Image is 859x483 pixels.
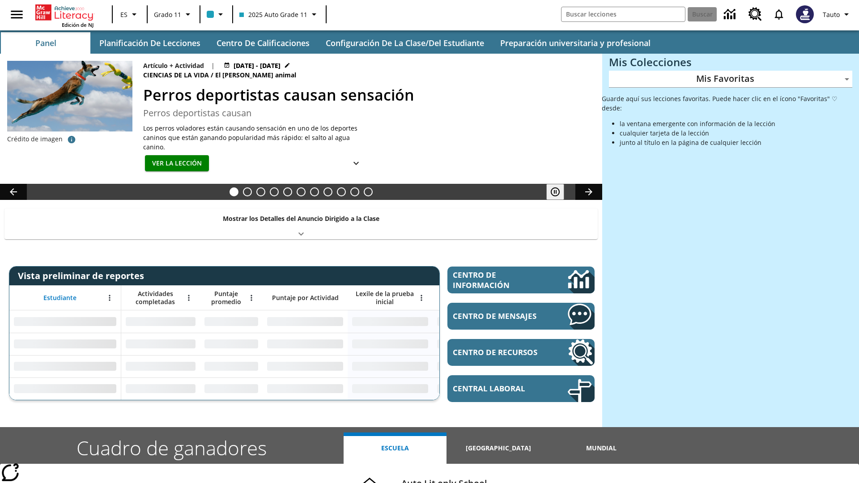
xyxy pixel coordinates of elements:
h3: Mis Colecciones [609,56,852,68]
span: Puntaje promedio [204,290,247,306]
button: Diapositiva 6 Energía solar para todos [297,187,306,196]
button: Abrir menú [245,291,258,305]
div: Sin datos, [433,377,518,400]
p: Crédito de imagen [7,135,63,144]
span: El [PERSON_NAME] animal [215,70,298,80]
button: Diapositiva 9 La invasión de los CD con Internet [337,187,346,196]
span: [DATE] - [DATE] [234,61,281,70]
button: Diapositiva 2 ¿Lo quieres con papas fritas? [243,187,252,196]
button: Diapositiva 3 Niños con trabajos sucios [256,187,265,196]
button: Grado: Grado 11, Elige un grado [150,6,197,22]
button: Abrir el menú lateral [4,1,30,28]
p: Artículo + Actividad [143,61,204,70]
button: Abrir menú [182,291,196,305]
a: Portada [35,4,94,21]
div: Los perros voladores están causando sensación en uno de los deportes caninos que están ganando po... [143,123,367,152]
button: Preparación universitaria y profesional [493,32,658,54]
button: Lenguaje: ES, Selecciona un idioma [115,6,144,22]
button: Escuela [344,432,447,464]
a: Centro de recursos, Se abrirá en una pestaña nueva. [447,339,595,366]
span: Vista preliminar de reportes [18,270,149,282]
span: 2025 Auto Grade 11 [239,10,307,19]
button: Diapositiva 4 ¿Los autos del futuro? [270,187,279,196]
button: Crédito de imagen: Gloria Anderson/Alamy Stock Photo [63,131,81,148]
span: Central laboral [453,383,541,394]
div: Pausar [546,184,573,200]
button: Centro de calificaciones [209,32,317,54]
li: junto al título en la página de cualquier lección [620,138,852,147]
span: Centro de mensajes [453,311,541,321]
button: Diapositiva 11 El equilibrio de la Constitución [364,187,373,196]
button: Diapositiva 1 Perros deportistas causan sensación [230,187,238,196]
button: Diapositiva 10 ¡Hurra por el Día de la Constitución! [350,187,359,196]
button: Mundial [550,432,653,464]
button: Planificación de lecciones [92,32,208,54]
div: Sin datos, [121,377,200,400]
div: Mostrar los Detalles del Anuncio Dirigido a la Clase [4,208,598,239]
input: Buscar campo [561,7,685,21]
a: Notificaciones [767,3,791,26]
span: Centro de información [453,270,537,290]
div: Sin datos, [121,355,200,377]
div: Sin datos, [121,333,200,355]
span: Estudiante [43,294,77,302]
span: ES [120,10,128,19]
button: Panel [1,32,90,54]
img: Un perro salta en el aire para intentar atrapar con el hocico un juguete amarillo. [7,61,132,131]
button: 27 ago - 28 ago Elegir fechas [222,61,292,70]
span: Actividades completadas [126,290,185,306]
div: Sin datos, [200,310,263,333]
button: Diapositiva 5 Los últimos colonos [283,187,292,196]
h3: Perros deportistas causan [143,106,591,120]
span: Centro de recursos [453,347,541,357]
img: Avatar [796,5,814,23]
button: Carrusel de lecciones, seguir [575,184,602,200]
a: Centro de información [447,267,595,293]
div: Sin datos, [200,333,263,355]
div: Sin datos, [433,355,518,377]
p: Mostrar los Detalles del Anuncio Dirigido a la Clase [223,214,379,223]
button: Diapositiva 8 La moda en la antigua Roma [323,187,332,196]
span: | [211,61,215,70]
button: Pausar [546,184,564,200]
div: Sin datos, [200,377,263,400]
button: Diapositiva 7 La historia de terror del tomate [310,187,319,196]
span: Edición de NJ [62,21,94,28]
button: El color de la clase es azul claro. Cambiar el color de la clase. [203,6,230,22]
button: Abrir menú [103,291,116,305]
span: Lexile de la prueba inicial [352,290,417,306]
button: Ver la lección [145,155,209,172]
button: [GEOGRAPHIC_DATA] [447,432,549,464]
div: Sin datos, [121,310,200,333]
a: Centro de mensajes [447,303,595,330]
div: Sin datos, [433,333,518,355]
button: Ver más [347,155,365,172]
div: Portada [35,3,94,28]
li: la ventana emergente con información de la lección [620,119,852,128]
div: Mis Favoritas [609,71,852,88]
p: Guarde aquí sus lecciones favoritas. Puede hacer clic en el ícono "Favoritas" ♡ desde: [602,94,852,113]
span: Puntaje por Actividad [272,294,339,302]
div: Sin datos, [200,355,263,377]
span: Tauto [823,10,840,19]
a: Centro de información [719,2,743,27]
div: Sin datos, [433,310,518,333]
span: Grado 11 [154,10,181,19]
button: Escoja un nuevo avatar [791,3,819,26]
span: Ciencias de la Vida [143,70,211,80]
button: Configuración de la clase/del estudiante [319,32,491,54]
a: Centro de recursos, Se abrirá en una pestaña nueva. [743,2,767,26]
span: / [211,71,213,79]
li: cualquier tarjeta de la lección [620,128,852,138]
button: Clase: 2025 Auto Grade 11, Selecciona una clase [236,6,323,22]
h2: Perros deportistas causan sensación [143,84,591,106]
a: Central laboral [447,375,595,402]
button: Perfil/Configuración [819,6,855,22]
button: Abrir menú [415,291,428,305]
